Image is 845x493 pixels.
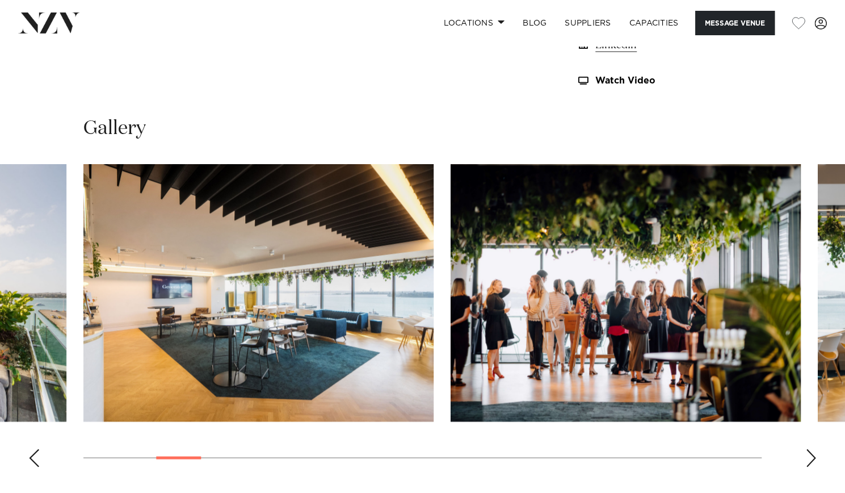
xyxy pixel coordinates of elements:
a: Capacities [620,11,688,35]
a: SUPPLIERS [556,11,620,35]
swiper-slide: 4 / 28 [83,164,434,421]
img: nzv-logo.png [18,12,80,33]
a: Locations [434,11,514,35]
button: Message Venue [695,11,775,35]
swiper-slide: 5 / 28 [451,164,801,421]
a: BLOG [514,11,556,35]
h2: Gallery [83,116,146,141]
a: Watch Video [577,76,762,86]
